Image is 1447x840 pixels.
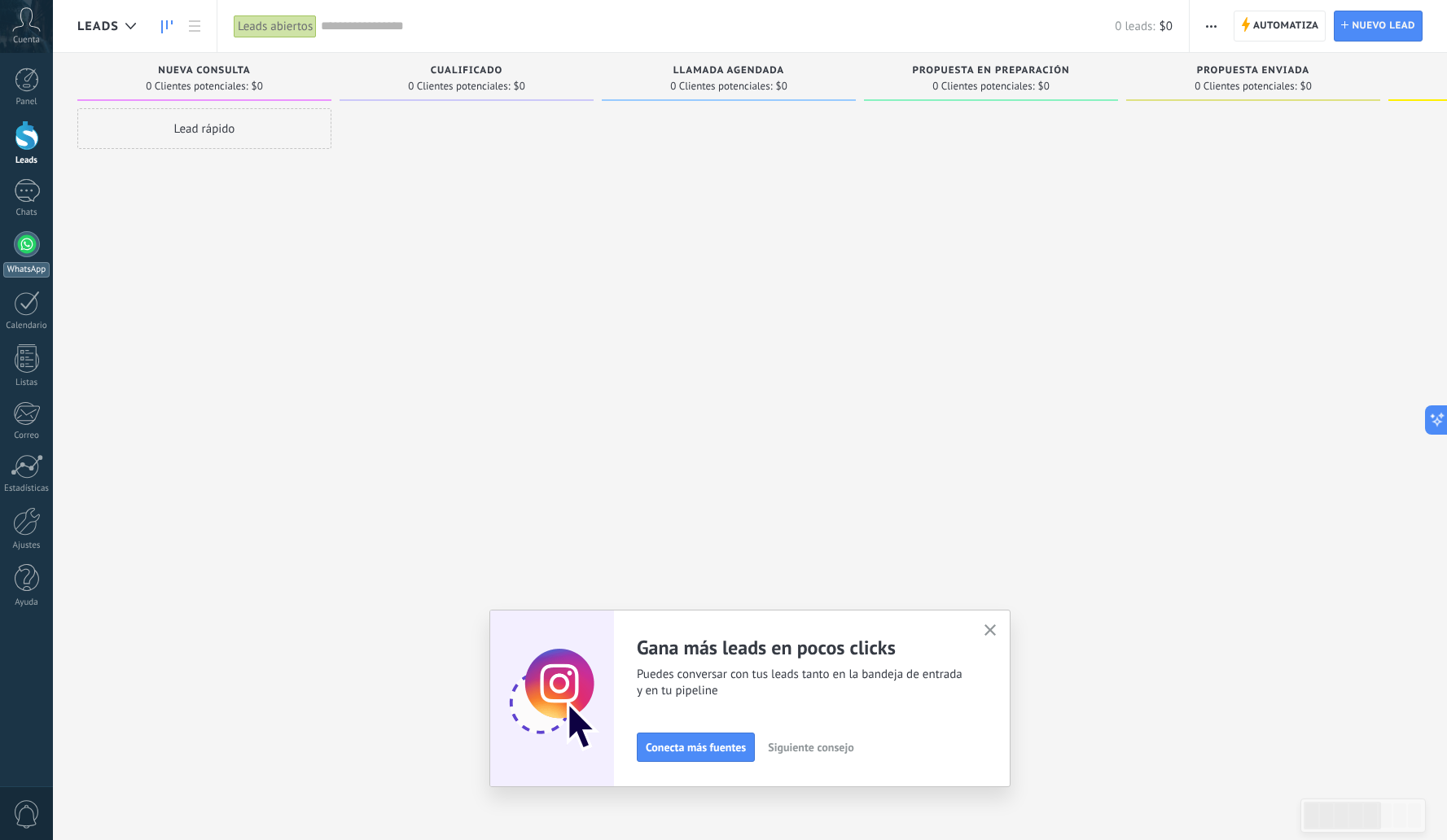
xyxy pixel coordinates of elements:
[1038,81,1050,91] span: $0
[181,11,208,42] a: Lista
[1234,11,1326,42] a: Automatiza
[932,81,1034,91] span: 0 Clientes potenciales:
[761,735,861,759] button: Siguiente consejo
[1160,19,1173,34] span: $0
[1195,81,1296,91] span: 0 Clientes potenciales:
[913,65,1070,77] span: Propuesta en preparación
[146,81,248,91] span: 0 Clientes potenciales:
[673,65,784,77] span: Llamada agendada
[637,733,755,762] button: Conecta más fuentes
[1197,65,1310,77] span: Propuesta enviada
[646,742,746,753] span: Conecta más fuentes
[637,667,964,699] span: Puedes conversar con tus leads tanto en la bandeja de entrada y en tu pipeline
[3,540,50,551] div: Ajustes
[3,208,50,218] div: Chats
[77,108,331,149] div: Lead rápido
[3,597,50,608] div: Ayuda
[670,81,772,91] span: 0 Clientes potenciales:
[13,35,40,46] span: Cuenta
[1134,65,1372,79] div: Propuesta enviada
[610,65,848,79] div: Llamada agendada
[77,19,119,34] span: Leads
[637,635,964,660] h2: Gana más leads en pocos clicks
[776,81,787,91] span: $0
[3,155,50,166] div: Leads
[514,81,525,91] span: $0
[3,378,50,388] div: Listas
[348,65,585,79] div: Cualificado
[153,11,181,42] a: Leads
[86,65,323,79] div: Nueva consulta
[158,65,250,77] span: Nueva consulta
[1115,19,1155,34] span: 0 leads:
[872,65,1110,79] div: Propuesta en preparación
[3,321,50,331] div: Calendario
[3,431,50,441] div: Correo
[1300,81,1312,91] span: $0
[3,97,50,107] div: Panel
[408,81,510,91] span: 0 Clientes potenciales:
[234,15,317,38] div: Leads abiertos
[768,742,853,753] span: Siguiente consejo
[431,65,503,77] span: Cualificado
[1199,11,1223,42] button: Más
[1352,11,1415,41] span: Nuevo lead
[252,81,263,91] span: $0
[1253,11,1319,41] span: Automatiza
[3,262,50,278] div: WhatsApp
[3,483,50,494] div: Estadísticas
[1334,11,1423,42] a: Nuevo lead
